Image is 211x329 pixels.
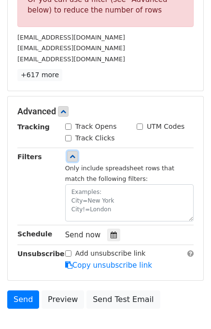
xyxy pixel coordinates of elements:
label: Track Opens [75,122,117,132]
a: +617 more [17,69,62,81]
strong: Filters [17,153,42,161]
small: [EMAIL_ADDRESS][DOMAIN_NAME] [17,44,125,52]
label: UTM Codes [147,122,184,132]
label: Track Clicks [75,133,115,143]
a: Send Test Email [86,290,160,309]
h5: Advanced [17,106,194,117]
strong: Unsubscribe [17,250,65,258]
strong: Schedule [17,230,52,238]
a: Send [7,290,39,309]
a: Preview [42,290,84,309]
a: Copy unsubscribe link [65,261,152,270]
iframe: Chat Widget [163,283,211,329]
small: Only include spreadsheet rows that match the following filters: [65,164,174,183]
span: Send now [65,231,101,239]
strong: Tracking [17,123,50,131]
small: [EMAIL_ADDRESS][DOMAIN_NAME] [17,55,125,63]
label: Add unsubscribe link [75,248,146,259]
small: [EMAIL_ADDRESS][DOMAIN_NAME] [17,34,125,41]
